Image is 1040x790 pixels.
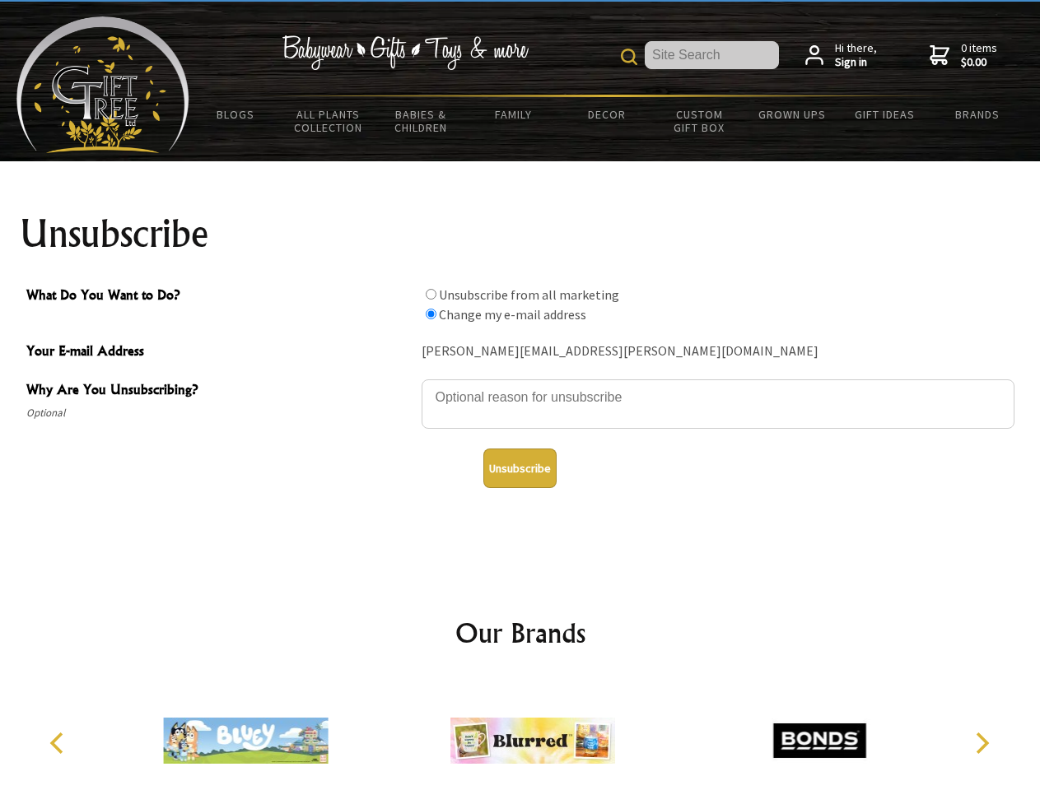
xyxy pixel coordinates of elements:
[621,49,637,65] img: product search
[835,55,877,70] strong: Sign in
[282,97,375,145] a: All Plants Collection
[426,309,436,319] input: What Do You Want to Do?
[16,16,189,153] img: Babyware - Gifts - Toys and more...
[745,97,838,132] a: Grown Ups
[930,41,997,70] a: 0 items$0.00
[26,341,413,365] span: Your E-mail Address
[439,286,619,303] label: Unsubscribe from all marketing
[20,214,1021,253] h1: Unsubscribe
[963,725,1000,761] button: Next
[189,97,282,132] a: BLOGS
[961,55,997,70] strong: $0.00
[653,97,746,145] a: Custom Gift Box
[26,285,413,309] span: What Do You Want to Do?
[560,97,653,132] a: Decor
[282,35,529,70] img: Babywear - Gifts - Toys & more
[468,97,561,132] a: Family
[439,306,586,323] label: Change my e-mail address
[41,725,77,761] button: Previous
[805,41,877,70] a: Hi there,Sign in
[422,379,1014,429] textarea: Why Are You Unsubscribing?
[835,41,877,70] span: Hi there,
[33,613,1008,653] h2: Our Brands
[375,97,468,145] a: Babies & Children
[26,403,413,423] span: Optional
[838,97,931,132] a: Gift Ideas
[645,41,779,69] input: Site Search
[422,339,1014,365] div: [PERSON_NAME][EMAIL_ADDRESS][PERSON_NAME][DOMAIN_NAME]
[483,448,557,488] button: Unsubscribe
[426,289,436,300] input: What Do You Want to Do?
[931,97,1024,132] a: Brands
[26,379,413,403] span: Why Are You Unsubscribing?
[961,40,997,70] span: 0 items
